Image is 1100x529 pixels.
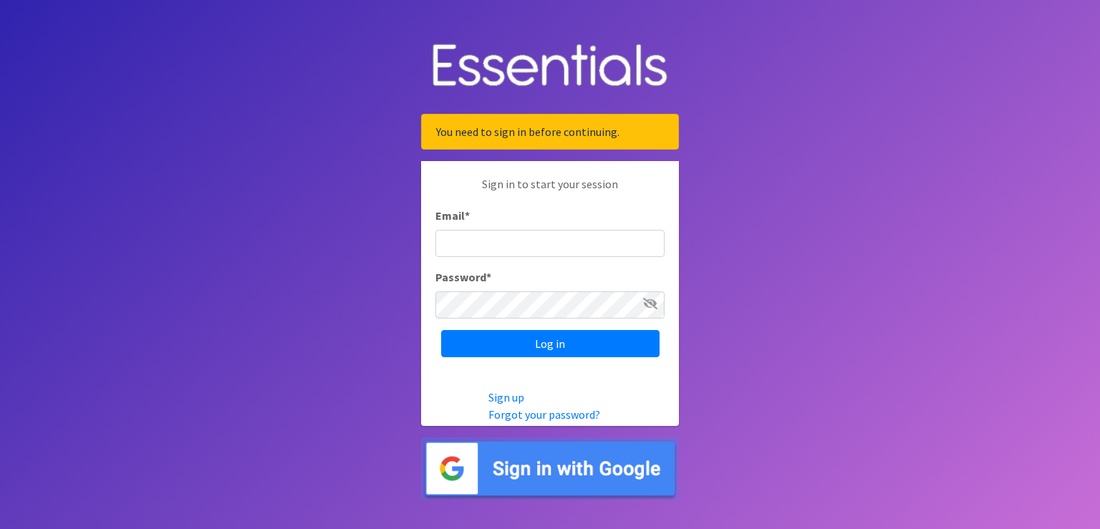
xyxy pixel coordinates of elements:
a: Forgot your password? [488,407,600,422]
input: Log in [441,330,660,357]
abbr: required [465,208,470,223]
p: Sign in to start your session [435,175,665,207]
img: Sign in with Google [421,437,679,500]
label: Email [435,207,470,224]
div: You need to sign in before continuing. [421,114,679,150]
label: Password [435,268,491,286]
img: Human Essentials [421,29,679,103]
a: Sign up [488,390,524,404]
abbr: required [486,270,491,284]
